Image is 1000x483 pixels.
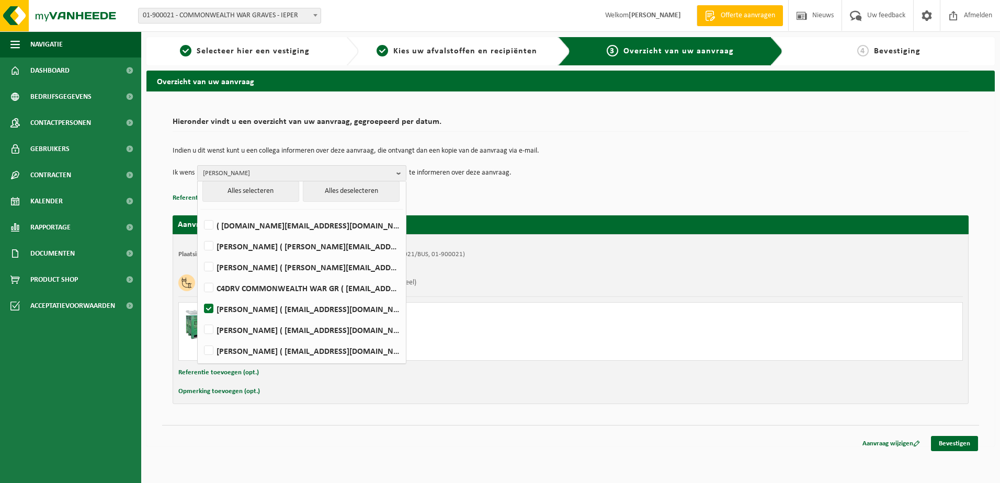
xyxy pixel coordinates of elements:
span: [PERSON_NAME] [203,166,392,181]
span: Bedrijfsgegevens [30,84,92,110]
span: 4 [857,45,869,56]
span: Contactpersonen [30,110,91,136]
span: 1 [180,45,191,56]
h2: Hieronder vindt u een overzicht van uw aanvraag, gegroepeerd per datum. [173,118,969,132]
h2: Overzicht van uw aanvraag [146,71,995,91]
button: Alles selecteren [202,181,299,202]
span: Kies uw afvalstoffen en recipiënten [393,47,537,55]
a: Offerte aanvragen [697,5,783,26]
a: Bevestigen [931,436,978,451]
a: 2Kies uw afvalstoffen en recipiënten [364,45,550,57]
span: 3 [607,45,618,56]
span: Dashboard [30,57,70,84]
span: Gebruikers [30,136,70,162]
strong: [PERSON_NAME] [629,11,681,19]
button: Referentie toevoegen (opt.) [178,366,259,379]
span: Bevestiging [874,47,921,55]
strong: Aanvraag voor [DATE] [178,221,256,229]
span: Rapportage [30,214,71,240]
a: Aanvraag wijzigen [855,436,928,451]
span: Documenten [30,240,75,267]
span: Contracten [30,162,71,188]
span: 01-900021 - COMMONWEALTH WAR GRAVES - IEPER [139,8,321,23]
p: Indien u dit wenst kunt u een collega informeren over deze aanvraag, die ontvangt dan een kopie v... [173,147,969,155]
label: [PERSON_NAME] ( [EMAIL_ADDRESS][DOMAIN_NAME] ) [202,322,401,338]
label: [PERSON_NAME] ( [EMAIL_ADDRESS][DOMAIN_NAME] ) [202,343,401,359]
div: Aantal leveren: 1 [223,347,610,355]
button: [PERSON_NAME] [197,165,406,181]
img: PB-HB-1400-HPE-GN-11.png [184,308,213,339]
a: 1Selecteer hier een vestiging [152,45,338,57]
span: Kalender [30,188,63,214]
strong: Plaatsingsadres: [178,251,224,258]
button: Referentie toevoegen (opt.) [173,191,253,205]
label: [PERSON_NAME] ( [PERSON_NAME][EMAIL_ADDRESS][DOMAIN_NAME] ) [202,259,401,275]
label: ( [DOMAIN_NAME][EMAIL_ADDRESS][DOMAIN_NAME] ) [202,217,401,233]
label: C4DRV COMMONWEALTH WAR GR ( [EMAIL_ADDRESS][DOMAIN_NAME] ) [202,280,401,296]
span: Acceptatievoorwaarden [30,293,115,319]
button: Alles deselecteren [303,181,400,202]
span: Overzicht van uw aanvraag [623,47,734,55]
span: 2 [377,45,388,56]
span: Selecteer hier een vestiging [197,47,310,55]
span: Product Shop [30,267,78,293]
button: Opmerking toevoegen (opt.) [178,385,260,398]
div: Aantal ophalen : 1 [223,338,610,347]
span: Offerte aanvragen [718,10,778,21]
label: [PERSON_NAME] ( [EMAIL_ADDRESS][DOMAIN_NAME] ) [202,301,401,317]
div: Ophalen en plaatsen lege [223,325,610,333]
span: Navigatie [30,31,63,57]
span: 01-900021 - COMMONWEALTH WAR GRAVES - IEPER [138,8,321,24]
p: Ik wens [173,165,195,181]
label: [PERSON_NAME] ( [PERSON_NAME][EMAIL_ADDRESS][DOMAIN_NAME] ) [202,238,401,254]
p: te informeren over deze aanvraag. [409,165,512,181]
